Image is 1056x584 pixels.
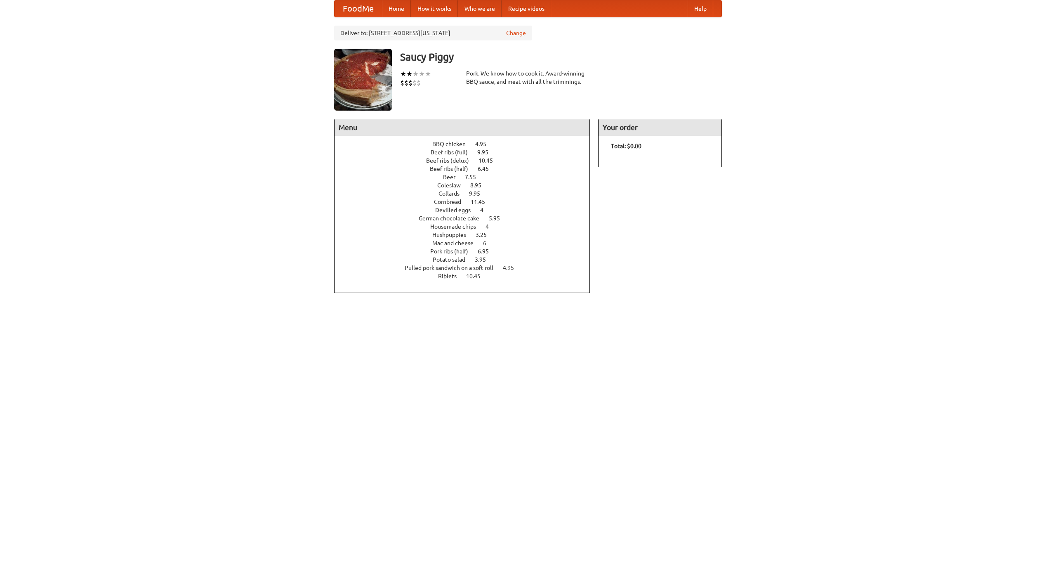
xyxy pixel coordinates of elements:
b: Total: $0.00 [611,143,641,149]
span: Cornbread [434,199,469,205]
a: FoodMe [335,0,382,17]
span: 4 [486,223,497,230]
span: Pork ribs (half) [430,248,476,255]
span: 10.45 [478,157,501,164]
span: 4.95 [503,265,522,271]
span: Beef ribs (delux) [426,157,477,164]
li: $ [400,78,404,87]
span: 4 [480,207,492,213]
a: Cornbread 11.45 [434,199,500,205]
h4: Your order [599,119,721,136]
li: ★ [425,69,431,78]
span: Devilled eggs [435,207,479,213]
span: 4.95 [475,141,495,147]
a: Help [688,0,713,17]
span: 7.55 [465,174,484,180]
a: Recipe videos [502,0,551,17]
a: Beef ribs (half) 6.45 [430,166,504,172]
a: Housemade chips 4 [430,223,504,230]
span: Beef ribs (half) [430,166,476,172]
span: Beef ribs (full) [431,149,476,156]
a: Riblets 10.45 [438,273,496,279]
h3: Saucy Piggy [400,49,722,65]
span: German chocolate cake [419,215,488,222]
span: 8.95 [470,182,490,189]
a: Beer 7.55 [443,174,491,180]
span: 3.95 [475,256,494,263]
span: 6.95 [478,248,497,255]
a: Devilled eggs 4 [435,207,499,213]
span: 6 [483,240,495,246]
li: $ [404,78,408,87]
span: Pulled pork sandwich on a soft roll [405,265,502,271]
span: 3.25 [476,232,495,238]
a: Potato salad 3.95 [433,256,501,263]
h4: Menu [335,119,589,136]
img: angular.jpg [334,49,392,111]
a: Hushpuppies 3.25 [432,232,502,238]
a: German chocolate cake 5.95 [419,215,515,222]
a: Beef ribs (full) 9.95 [431,149,504,156]
a: How it works [411,0,458,17]
span: Collards [438,190,468,197]
li: ★ [406,69,412,78]
span: 9.95 [469,190,488,197]
span: 11.45 [471,199,493,205]
a: Collards 9.95 [438,190,495,197]
a: Mac and cheese 6 [432,240,502,246]
span: Coleslaw [437,182,469,189]
li: $ [417,78,421,87]
li: ★ [419,69,425,78]
span: 5.95 [489,215,508,222]
span: Potato salad [433,256,474,263]
a: Coleslaw 8.95 [437,182,497,189]
a: Change [506,29,526,37]
span: 6.45 [478,166,497,172]
div: Deliver to: [STREET_ADDRESS][US_STATE] [334,26,532,40]
a: BBQ chicken 4.95 [432,141,502,147]
li: ★ [412,69,419,78]
li: $ [408,78,412,87]
span: BBQ chicken [432,141,474,147]
span: Mac and cheese [432,240,482,246]
a: Pork ribs (half) 6.95 [430,248,504,255]
li: ★ [400,69,406,78]
a: Who we are [458,0,502,17]
div: Pork. We know how to cook it. Award-winning BBQ sauce, and meat with all the trimmings. [466,69,590,86]
a: Pulled pork sandwich on a soft roll 4.95 [405,265,529,271]
span: 10.45 [466,273,489,279]
span: Hushpuppies [432,232,474,238]
span: Riblets [438,273,465,279]
span: Beer [443,174,464,180]
span: Housemade chips [430,223,484,230]
li: $ [412,78,417,87]
a: Beef ribs (delux) 10.45 [426,157,508,164]
a: Home [382,0,411,17]
span: 9.95 [477,149,497,156]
